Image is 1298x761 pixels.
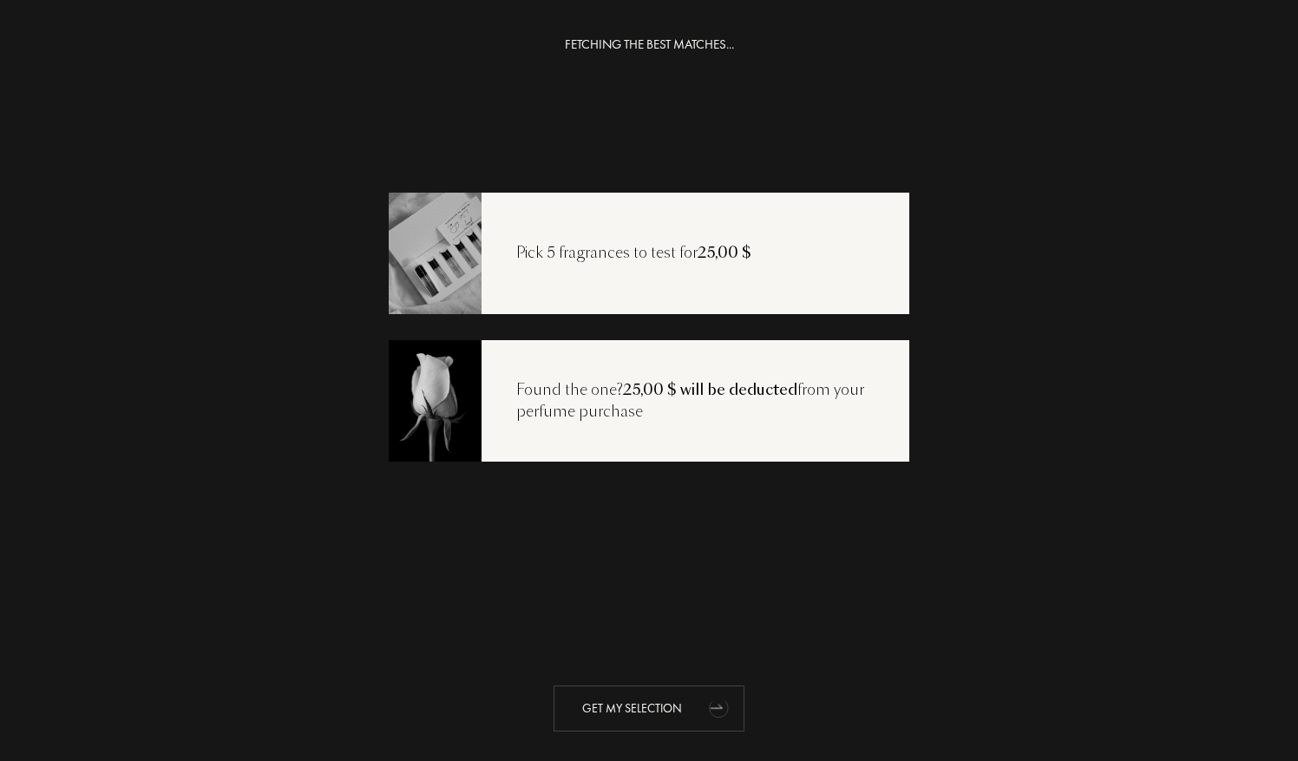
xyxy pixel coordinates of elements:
[702,690,737,725] div: animation
[565,35,734,55] div: FETCHING THE BEST MATCHES...
[554,686,744,731] div: Get my selection
[482,242,786,265] div: Pick 5 fragrances to test for
[388,338,482,463] img: recoload3.png
[388,190,482,315] img: recoload1.png
[623,379,797,400] span: 25,00 $ will be deducted
[698,242,751,263] span: 25,00 $
[482,379,909,423] div: Found the one? from your perfume purchase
